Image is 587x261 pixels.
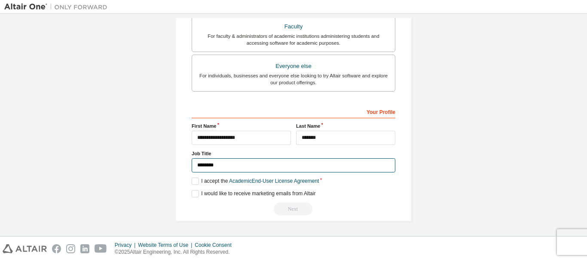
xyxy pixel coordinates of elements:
img: facebook.svg [52,244,61,253]
label: First Name [192,123,291,129]
div: Faculty [197,21,390,33]
div: Cookie Consent [195,242,236,249]
div: Privacy [115,242,138,249]
div: For faculty & administrators of academic institutions administering students and accessing softwa... [197,33,390,46]
a: Academic End-User License Agreement [229,178,319,184]
img: altair_logo.svg [3,244,47,253]
div: Website Terms of Use [138,242,195,249]
img: Altair One [4,3,112,11]
p: © 2025 Altair Engineering, Inc. All Rights Reserved. [115,249,237,256]
label: I accept the [192,178,319,185]
label: Last Name [296,123,395,129]
div: Read and acccept EULA to continue [192,203,395,215]
div: Everyone else [197,60,390,72]
img: youtube.svg [95,244,107,253]
div: Your Profile [192,104,395,118]
label: I would like to receive marketing emails from Altair [192,190,315,197]
label: Job Title [192,150,395,157]
div: For individuals, businesses and everyone else looking to try Altair software and explore our prod... [197,72,390,86]
img: instagram.svg [66,244,75,253]
img: linkedin.svg [80,244,89,253]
